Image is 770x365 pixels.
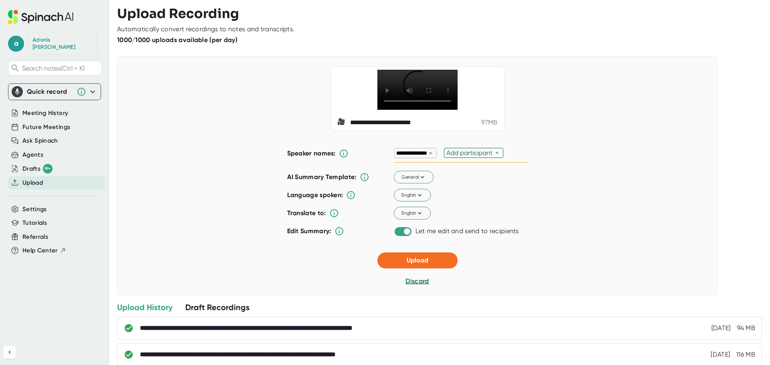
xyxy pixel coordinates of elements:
b: 1000/1000 uploads available (per day) [117,36,237,44]
button: Upload [377,252,458,268]
button: English [394,207,431,220]
button: Ask Spinach [22,136,58,145]
b: Language spoken: [287,191,343,199]
button: Discard [405,276,429,286]
span: Discard [405,277,429,285]
button: Tutorials [22,218,47,228]
button: Referrals [22,232,48,242]
span: General [401,173,426,181]
span: English [401,210,423,217]
span: English [401,192,423,199]
button: Meeting History [22,109,68,118]
div: Automatically convert recordings to notes and transcripts. [117,25,294,33]
div: 99+ [43,164,53,173]
div: Quick record [27,88,73,96]
button: Future Meetings [22,123,70,132]
span: Help Center [22,246,58,255]
button: Upload [22,178,43,188]
div: 97 MB [481,119,497,127]
div: Quick record [12,84,97,100]
div: × [427,149,434,157]
span: a [8,36,24,52]
button: Collapse sidebar [3,346,16,359]
b: Speaker names: [287,149,336,157]
div: Adonis Thompson [32,36,93,50]
button: English [394,189,431,202]
div: Draft Recordings [185,302,249,313]
div: 9/12/2025, 8:21:07 AM [711,324,731,332]
div: Let me edit and send to recipients [415,227,519,235]
div: 8/18/2025, 3:18:10 PM [711,351,730,359]
b: Translate to: [287,209,326,217]
div: + [495,149,501,157]
button: Agents [22,150,43,159]
button: Help Center [22,246,66,255]
div: Drafts [22,164,53,173]
b: Edit Summary: [287,227,331,235]
span: Search notes (Ctrl + K) [22,65,99,72]
b: AI Summary Template: [287,173,357,181]
span: Upload [407,256,428,264]
div: Upload History [117,302,172,313]
button: General [394,171,434,184]
div: 94 MB [737,324,756,332]
div: 116 MB [736,351,755,359]
div: Add participant [446,149,495,157]
button: Settings [22,205,47,214]
h3: Upload Recording [117,6,762,21]
span: video [337,118,347,127]
button: Drafts 99+ [22,164,53,173]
